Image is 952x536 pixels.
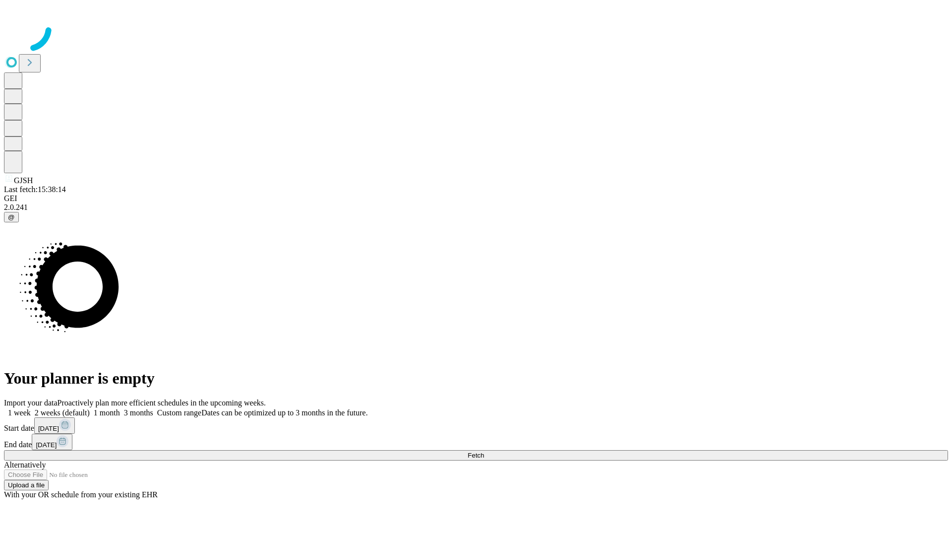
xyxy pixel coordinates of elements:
[4,480,49,490] button: Upload a file
[201,408,367,417] span: Dates can be optimized up to 3 months in the future.
[4,461,46,469] span: Alternatively
[38,425,59,432] span: [DATE]
[4,369,948,388] h1: Your planner is empty
[468,452,484,459] span: Fetch
[8,408,31,417] span: 1 week
[124,408,153,417] span: 3 months
[4,212,19,222] button: @
[14,176,33,185] span: GJSH
[58,399,266,407] span: Proactively plan more efficient schedules in the upcoming weeks.
[94,408,120,417] span: 1 month
[32,434,72,450] button: [DATE]
[4,194,948,203] div: GEI
[8,213,15,221] span: @
[4,185,66,194] span: Last fetch: 15:38:14
[36,441,57,449] span: [DATE]
[4,490,158,499] span: With your OR schedule from your existing EHR
[4,203,948,212] div: 2.0.241
[157,408,201,417] span: Custom range
[4,450,948,461] button: Fetch
[4,399,58,407] span: Import your data
[34,417,75,434] button: [DATE]
[35,408,90,417] span: 2 weeks (default)
[4,417,948,434] div: Start date
[4,434,948,450] div: End date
